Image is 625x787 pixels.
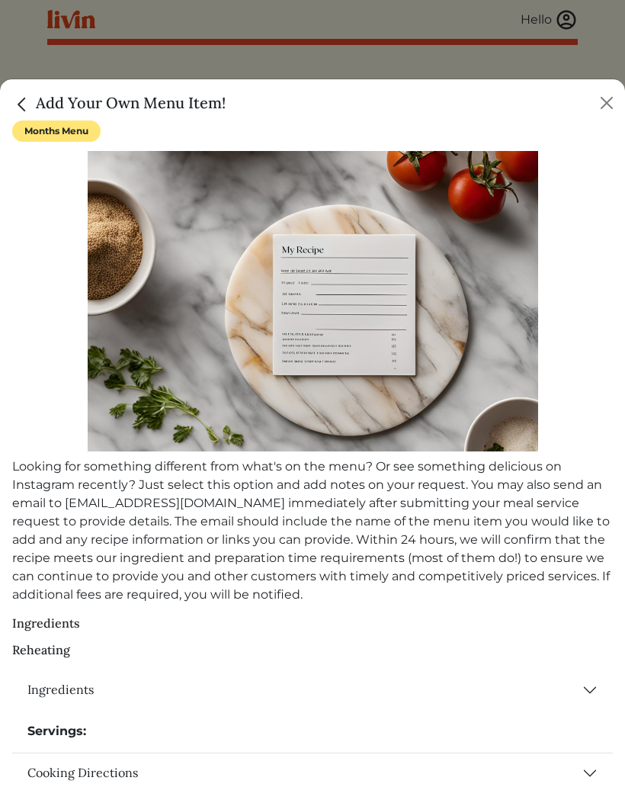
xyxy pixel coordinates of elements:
img: back_caret-0738dc900bf9763b5e5a40894073b948e17d9601fd527fca9689b06ce300169f.svg [12,95,32,114]
button: Close [595,91,619,115]
p: Looking for something different from what's on the menu? Or see something delicious on Instagram ... [12,458,613,604]
span: Months Menu [12,120,101,142]
img: f8687ea66954c8a1d803374f57f65dcb [88,151,538,451]
h6: Ingredients [12,616,613,631]
button: Ingredients [12,670,613,710]
h6: Reheating [12,643,613,657]
h5: Add Your Own Menu Item! [12,92,226,114]
strong: Servings: [27,724,86,738]
a: Close [12,93,36,112]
